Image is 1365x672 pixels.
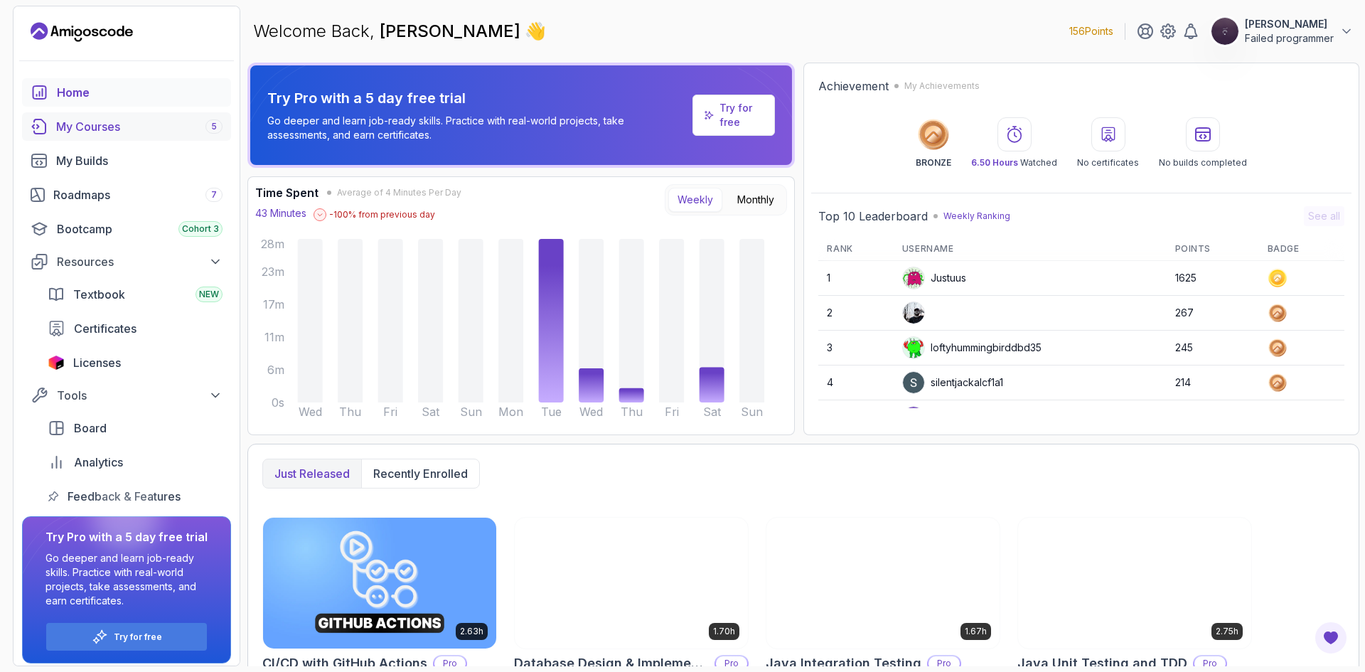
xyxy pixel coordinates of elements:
span: [PERSON_NAME] [380,21,525,41]
a: Try for free [114,631,162,643]
a: courses [22,112,231,141]
tspan: Wed [579,405,603,419]
p: BRONZE [916,157,951,169]
td: 4 [818,366,893,400]
span: Textbook [73,286,125,303]
tspan: Thu [339,405,361,419]
div: silentjackalcf1a1 [902,371,1003,394]
th: Username [894,238,1167,261]
a: Try for free [719,101,764,129]
td: 3 [818,331,893,366]
a: builds [22,146,231,175]
tspan: 6m [267,363,284,377]
span: Feedback & Features [68,488,181,505]
span: 👋 [525,20,546,43]
span: Average of 4 Minutes Per Day [337,187,461,198]
a: home [22,78,231,107]
img: default monster avatar [903,267,924,289]
button: Recently enrolled [361,459,479,488]
a: certificates [39,314,231,343]
a: textbook [39,280,231,309]
a: Landing page [31,21,133,43]
div: Resources [57,253,223,270]
p: 1.70h [713,626,735,637]
td: 1 [818,261,893,296]
td: 245 [1167,331,1259,366]
h3: Time Spent [255,184,318,201]
th: Rank [818,238,893,261]
p: Go deeper and learn job-ready skills. Practice with real-world projects, take assessments, and ea... [45,551,208,608]
td: 2 [818,296,893,331]
tspan: Sun [460,405,482,419]
p: 2.75h [1216,626,1238,637]
a: roadmaps [22,181,231,209]
img: jetbrains icon [48,356,65,370]
span: NEW [199,289,219,300]
tspan: Wed [299,405,322,419]
p: Pro [1194,656,1226,671]
span: Board [74,420,107,437]
p: Just released [274,465,350,482]
a: bootcamp [22,215,231,243]
img: user profile image [903,302,924,324]
p: Recently enrolled [373,465,468,482]
p: -100 % from previous day [329,209,435,220]
a: licenses [39,348,231,377]
p: Try Pro with a 5 day free trial [267,88,687,108]
span: 7 [211,189,217,201]
span: Cohort 3 [182,223,219,235]
button: See all [1304,206,1344,226]
p: Pro [716,656,747,671]
span: Licenses [73,354,121,371]
tspan: 17m [263,297,284,311]
tspan: Fri [383,405,397,419]
button: Just released [263,459,361,488]
p: Go deeper and learn job-ready skills. Practice with real-world projects, take assessments, and ea... [267,114,687,142]
td: 214 [1167,366,1259,400]
tspan: Tue [541,405,562,419]
a: feedback [39,482,231,511]
span: 6.50 Hours [971,157,1018,168]
p: 1.67h [965,626,987,637]
img: Java Integration Testing card [766,518,1000,649]
button: Monthly [728,188,783,212]
span: Certificates [74,320,136,337]
button: Open Feedback Button [1314,621,1348,655]
tspan: Sat [422,405,440,419]
div: Tools [57,387,223,404]
button: Tools [22,383,231,408]
p: My Achievements [904,80,980,92]
tspan: Thu [621,405,643,419]
p: [PERSON_NAME] [1245,17,1334,31]
tspan: Sun [741,405,763,419]
p: Weekly Ranking [943,210,1010,222]
button: Weekly [668,188,722,212]
img: user profile image [903,372,924,393]
p: 43 Minutes [255,206,306,220]
tspan: Mon [498,405,523,419]
div: Bootcamp [57,220,223,238]
p: Failed programmer [1245,31,1334,46]
p: Welcome Back, [253,20,546,43]
a: analytics [39,448,231,476]
p: 156 Points [1069,24,1113,38]
h2: Achievement [818,78,889,95]
td: 5 [818,400,893,435]
tspan: 11m [264,330,284,344]
div: loftyhummingbirddbd35 [902,336,1042,359]
p: 2.63h [460,626,483,637]
p: No builds completed [1159,157,1247,169]
div: Roadmaps [53,186,223,203]
td: 203 [1167,400,1259,435]
a: Try for free [692,95,775,136]
tspan: Sat [703,405,722,419]
tspan: 0s [272,395,284,410]
div: My Builds [56,152,223,169]
p: Pro [434,656,466,671]
h2: Top 10 Leaderboard [818,208,928,225]
tspan: 28m [261,237,284,251]
p: No certificates [1077,157,1139,169]
div: Justuus [902,267,966,289]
